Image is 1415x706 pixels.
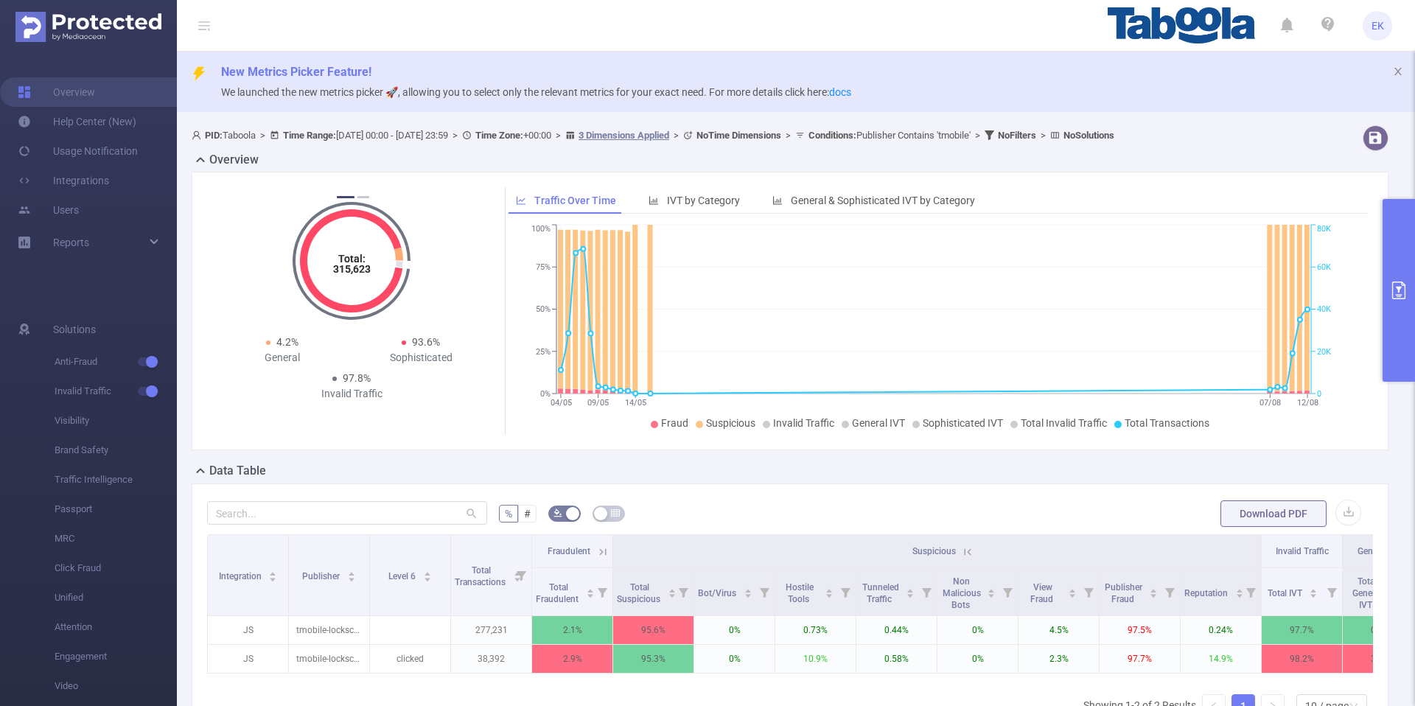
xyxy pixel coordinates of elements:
[423,570,431,574] i: icon: caret-up
[388,571,418,581] span: Level 6
[53,315,96,344] span: Solutions
[1030,582,1055,604] span: View Fraud
[1317,225,1331,234] tspan: 80K
[269,570,277,574] i: icon: caret-up
[516,195,526,206] i: icon: line-chart
[825,587,834,591] i: icon: caret-up
[347,576,355,580] i: icon: caret-down
[1019,616,1099,644] p: 4.5%
[744,587,752,591] i: icon: caret-up
[536,305,551,315] tspan: 50%
[829,86,851,98] a: docs
[1063,130,1114,141] b: No Solutions
[53,228,89,257] a: Reports
[611,508,620,517] i: icon: table
[1184,588,1230,598] span: Reputation
[667,195,740,206] span: IVT by Category
[18,77,95,107] a: Overview
[532,645,612,673] p: 2.9%
[208,616,288,644] p: JS
[1100,616,1180,644] p: 97.5%
[1105,582,1142,604] span: Publisher Fraud
[1317,347,1331,357] tspan: 20K
[269,576,277,580] i: icon: caret-down
[1100,645,1180,673] p: 97.7%
[536,262,551,272] tspan: 75%
[208,645,288,673] p: JS
[55,553,177,583] span: Click Fraud
[862,582,899,604] span: Tunneled Traffic
[55,642,177,671] span: Engagement
[1068,587,1077,595] div: Sort
[744,587,752,595] div: Sort
[1150,592,1158,596] i: icon: caret-down
[18,166,109,195] a: Integrations
[997,568,1018,615] i: Filter menu
[586,592,594,596] i: icon: caret-down
[1150,587,1158,591] i: icon: caret-up
[916,568,937,615] i: Filter menu
[15,12,161,42] img: Protected Media
[937,616,1018,644] p: 0%
[1296,398,1318,408] tspan: 12/08
[668,587,676,591] i: icon: caret-up
[808,130,856,141] b: Conditions :
[1069,592,1077,596] i: icon: caret-down
[694,645,775,673] p: 0%
[55,377,177,406] span: Invalid Traffic
[1268,588,1304,598] span: Total IVT
[455,565,508,587] span: Total Transactions
[347,570,356,579] div: Sort
[1393,66,1403,77] i: icon: close
[1352,576,1382,610] span: Total General IVT
[423,570,432,579] div: Sort
[786,582,814,604] span: Hostile Tools
[943,576,981,610] span: Non Malicious Bots
[808,130,971,141] span: Publisher Contains 'tmobile'
[192,66,206,81] i: icon: thunderbolt
[791,195,975,206] span: General & Sophisticated IVT by Category
[534,195,616,206] span: Traffic Over Time
[18,136,138,166] a: Usage Notification
[1321,568,1342,615] i: Filter menu
[1262,645,1342,673] p: 98.2%
[669,130,683,141] span: >
[276,336,298,348] span: 4.2%
[1235,592,1243,596] i: icon: caret-down
[192,130,205,140] i: icon: user
[706,417,755,429] span: Suspicious
[333,263,371,275] tspan: 315,623
[352,350,490,366] div: Sophisticated
[1262,616,1342,644] p: 97.7%
[825,592,834,596] i: icon: caret-down
[451,645,531,673] p: 38,392
[744,592,752,596] i: icon: caret-down
[505,508,512,520] span: %
[668,587,677,595] div: Sort
[536,582,581,604] span: Total Fraudulent
[624,398,646,408] tspan: 14/05
[451,616,531,644] p: 277,231
[18,195,79,225] a: Users
[55,671,177,701] span: Video
[971,130,985,141] span: >
[55,406,177,436] span: Visibility
[289,616,369,644] p: tmobile-lockscreen-en-us
[536,347,551,357] tspan: 25%
[998,130,1036,141] b: No Filters
[55,465,177,494] span: Traffic Intelligence
[856,645,937,673] p: 0.58%
[370,645,450,673] p: clicked
[221,86,851,98] span: We launched the new metrics picker 🚀, allowing you to select only the relevant metrics for your e...
[475,130,523,141] b: Time Zone:
[649,195,659,206] i: icon: bar-chart
[592,568,612,615] i: Filter menu
[221,65,371,79] span: New Metrics Picker Feature!
[1159,568,1180,615] i: Filter menu
[343,372,371,384] span: 97.8%
[548,546,590,556] span: Fraudulent
[1310,592,1318,596] i: icon: caret-down
[1310,587,1318,591] i: icon: caret-up
[553,508,562,517] i: icon: bg-colors
[55,583,177,612] span: Unified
